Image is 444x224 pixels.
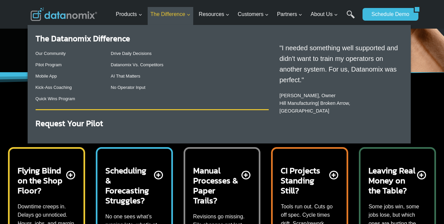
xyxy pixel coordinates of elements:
a: Mobile App [36,74,57,79]
a: AI That Matters [111,74,140,79]
span: Last Name [150,0,171,6]
h2: Manual Processes & Paper Trails? [193,165,240,205]
p: [PERSON_NAME], Owner | Broken Arrow, [GEOGRAPHIC_DATA] [279,92,399,115]
a: Hill Manufacturing [279,101,318,106]
a: Datanomix Vs. Competitors [111,62,163,67]
span: About Us [311,10,338,19]
span: State/Region [150,82,175,88]
a: Terms [74,148,84,153]
h2: CI Projects Standing Still? [281,165,328,195]
span: The Difference [150,10,191,19]
span: Phone number [150,28,180,34]
h2: Scheduling & Forecasting Struggles? [105,165,153,205]
nav: Primary Navigation [113,4,359,25]
span: Customers [238,10,269,19]
a: Schedule Demo [363,8,414,21]
a: Drive Daily Decisions [111,51,152,56]
span: Partners [277,10,302,19]
p: "I needed something well supported and didn't want to train my operators on another system. For u... [279,43,399,85]
a: Pilot Program [36,62,62,67]
iframe: Popup CTA [3,106,110,221]
img: Datanomix [31,8,97,21]
h2: Leaving Real Money on the Table? [369,165,416,195]
a: Our Community [36,51,66,56]
a: Search [347,10,355,25]
a: No Operator Input [111,85,145,90]
a: The Datanomix Difference [36,33,130,44]
span: Resources [199,10,229,19]
a: Privacy Policy [90,148,112,153]
a: Quick Wins Program [36,96,75,101]
a: Kick-Ass Coaching [36,85,72,90]
span: Products [116,10,142,19]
